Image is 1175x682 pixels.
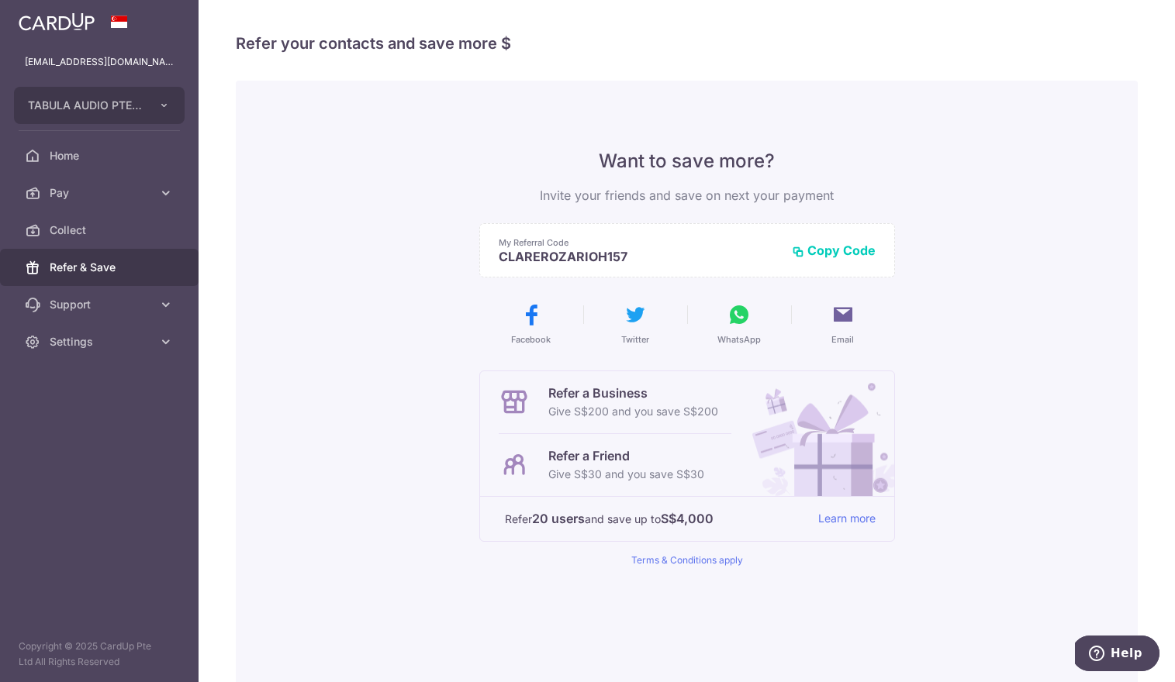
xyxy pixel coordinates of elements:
a: Learn more [818,509,876,529]
button: Twitter [589,302,681,346]
p: [EMAIL_ADDRESS][DOMAIN_NAME] [25,54,174,70]
button: TABULA AUDIO PTE. LTD. [14,87,185,124]
button: Copy Code [792,243,876,258]
span: Twitter [621,333,649,346]
button: WhatsApp [693,302,785,346]
span: Email [831,333,854,346]
span: Support [50,297,152,312]
p: Refer a Business [548,384,718,402]
span: Facebook [511,333,551,346]
img: Refer [738,371,894,496]
span: Refer & Save [50,260,152,275]
span: TABULA AUDIO PTE. LTD. [28,98,143,113]
img: CardUp [19,12,95,31]
span: Settings [50,334,152,350]
span: Help [36,11,67,25]
p: My Referral Code [499,236,779,249]
iframe: Opens a widget where you can find more information [1075,635,1159,674]
p: Give S$30 and you save S$30 [548,465,704,484]
p: Refer and save up to [505,509,806,529]
p: Invite your friends and save on next your payment [479,186,895,205]
p: Refer a Friend [548,446,704,465]
p: Want to save more? [479,149,895,174]
p: CLAREROZARIOH157 [499,249,779,264]
span: Collect [50,222,152,238]
strong: S$4,000 [661,509,714,528]
p: Give S$200 and you save S$200 [548,402,718,421]
span: Pay [50,185,152,201]
span: Home [50,148,152,164]
button: Facebook [486,302,577,346]
button: Email [797,302,889,346]
a: Terms & Conditions apply [631,554,743,566]
strong: 20 users [532,509,585,528]
h4: Refer your contacts and save more $ [236,31,1138,56]
span: WhatsApp [717,333,761,346]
